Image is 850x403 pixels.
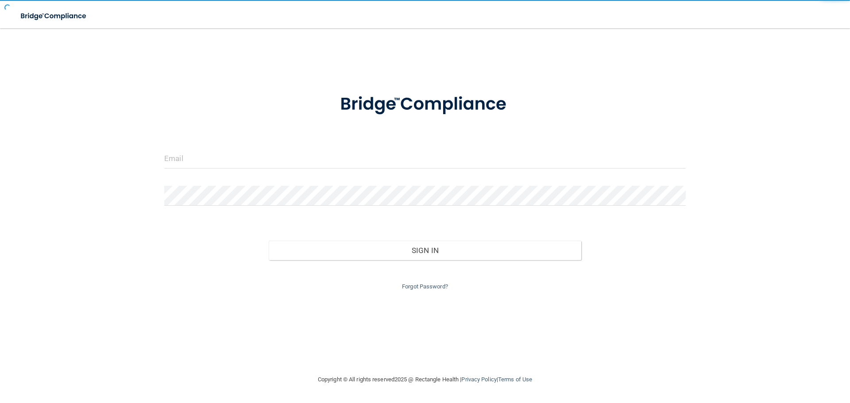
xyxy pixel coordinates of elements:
input: Email [164,149,686,169]
a: Forgot Password? [402,283,448,290]
img: bridge_compliance_login_screen.278c3ca4.svg [322,81,528,127]
a: Privacy Policy [461,376,496,383]
button: Sign In [269,241,582,260]
a: Terms of Use [498,376,532,383]
img: bridge_compliance_login_screen.278c3ca4.svg [13,7,95,25]
div: Copyright © All rights reserved 2025 @ Rectangle Health | | [263,365,587,394]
